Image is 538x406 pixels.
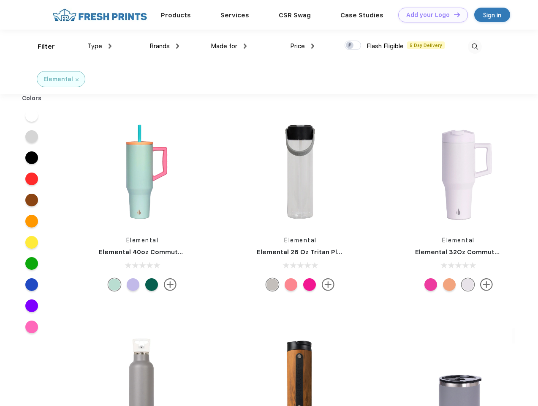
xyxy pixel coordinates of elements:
[126,237,159,244] a: Elemental
[303,278,316,291] div: Hot pink
[311,44,314,49] img: dropdown.png
[442,237,475,244] a: Elemental
[257,248,397,256] a: Elemental 26 Oz Tritan Plastic Water Bottle
[454,12,460,17] img: DT
[220,11,249,19] a: Services
[161,11,191,19] a: Products
[468,40,482,54] img: desktop_search.svg
[480,278,493,291] img: more.svg
[16,94,48,103] div: Colors
[99,248,213,256] a: Elemental 40oz Commuter Tumbler
[244,44,247,49] img: dropdown.png
[43,75,73,84] div: Elemental
[145,278,158,291] div: Forest Green
[86,115,198,228] img: func=resize&h=266
[322,278,334,291] img: more.svg
[285,278,297,291] div: Rose
[443,278,456,291] div: Peach Sunrise
[244,115,356,228] img: func=resize&h=266
[164,278,177,291] img: more.svg
[474,8,510,22] a: Sign in
[407,41,445,49] span: 5 Day Delivery
[176,44,179,49] img: dropdown.png
[50,8,149,22] img: fo%20logo%202.webp
[462,278,474,291] div: Matte White
[406,11,450,19] div: Add your Logo
[211,42,237,50] span: Made for
[38,42,55,52] div: Filter
[424,278,437,291] div: Hot Pink
[127,278,139,291] div: Lilac Tie Dye
[279,11,311,19] a: CSR Swag
[266,278,279,291] div: Midnight Clear
[483,10,501,20] div: Sign in
[290,42,305,50] span: Price
[402,115,515,228] img: func=resize&h=266
[87,42,102,50] span: Type
[149,42,170,50] span: Brands
[367,42,404,50] span: Flash Eligible
[108,278,121,291] div: Mint Sorbet
[284,237,317,244] a: Elemental
[415,248,530,256] a: Elemental 32Oz Commuter Tumbler
[76,78,79,81] img: filter_cancel.svg
[109,44,111,49] img: dropdown.png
